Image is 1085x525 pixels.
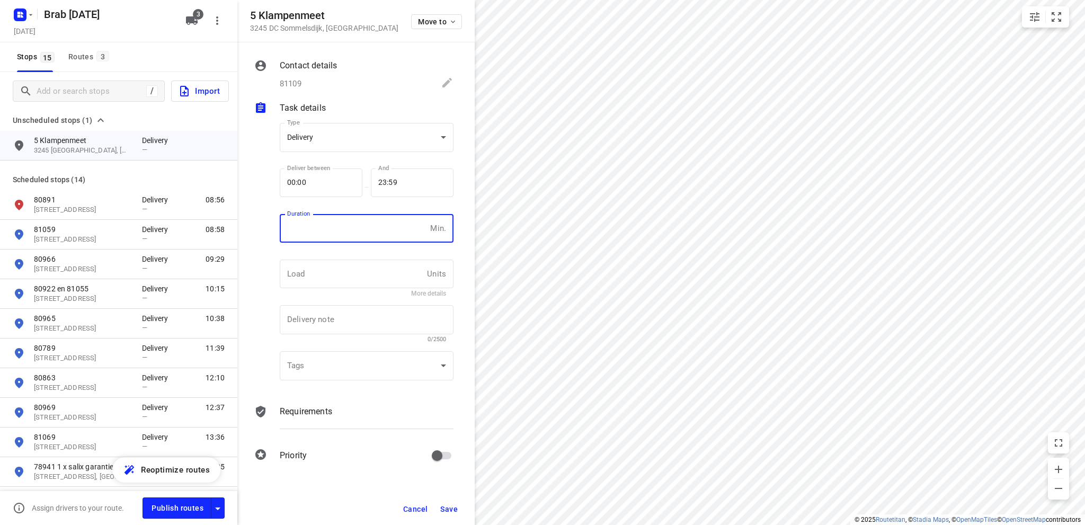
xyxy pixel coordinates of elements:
[30,179,34,189] div: 3
[142,264,147,272] span: —
[956,516,997,523] a: OpenMapTiles
[142,402,174,413] p: Delivery
[485,264,689,274] p: Delivery
[51,85,572,95] p: Otweg
[34,461,131,472] p: 78941 1 x salix garantie
[34,472,131,482] p: 28 Maaslandhoeven, 5244 GS, Rosmalen, NL
[51,125,477,136] p: 39 Hertogenstraat, Mijdrecht
[34,294,131,304] p: Kloosterstraat 27, 4861PA, Chaam, NL
[855,516,1081,523] li: © 2025 , © , © © contributors
[427,268,446,280] p: Units
[485,293,689,304] p: Delivery
[51,233,477,244] p: 81061 en 81072
[30,357,34,367] div: 9
[13,470,1072,483] p: Shift: 08:00 - 14:19
[40,52,55,63] span: 15
[430,223,446,235] p: Min.
[142,313,174,324] p: Delivery
[206,343,225,353] span: 11:39
[142,205,147,213] span: —
[51,392,477,403] p: Vijverweg 12, Bloemendaal
[428,336,446,343] span: 0/2500
[485,185,491,193] span: —
[287,133,437,143] div: Delivery
[254,405,453,437] div: Requirements
[418,17,457,26] span: Move to
[30,268,34,278] div: 6
[587,84,1066,95] span: 08:00
[13,449,1072,466] h5: Project: Utrecht [DATE]
[485,204,689,215] p: Delivery
[30,120,34,130] div: 1
[51,203,477,214] p: 80879
[51,174,477,184] p: 80875
[146,85,158,97] div: /
[206,432,225,442] span: 13:36
[34,264,131,274] p: Beukenlaan 1, 5161TR, Sprang-capelle, NL
[1047,327,1066,338] span: 12:27
[51,381,477,392] p: 80888 en 80888
[485,145,689,156] p: Delivery
[34,413,131,423] p: Hemonystraat 2, 5721VP, Asten, NL
[399,500,432,519] button: Cancel
[34,372,131,383] p: 80863
[8,114,109,127] button: Unscheduled stops (1)
[206,372,225,383] span: 12:10
[142,432,174,442] p: Delivery
[254,102,453,117] div: Task details
[34,135,131,146] p: 5 Klampenmeet
[485,353,689,363] p: Delivery
[485,126,491,134] span: —
[587,96,1066,106] p: Departure time
[51,95,572,106] p: [GEOGRAPHIC_DATA], [GEOGRAPHIC_DATA]
[1002,516,1046,523] a: OpenStreetMap
[30,149,34,159] div: 2
[485,245,491,253] span: —
[206,194,225,205] span: 08:56
[96,51,109,61] span: 3
[280,59,337,72] p: Contact details
[206,224,225,235] span: 08:58
[142,372,174,383] p: Delivery
[34,235,131,245] p: 8 Brasem, 4941 SE, Raamsdonksveer, NL
[178,84,220,98] span: Import
[51,114,477,125] p: 81067
[143,497,211,518] button: Publish routes
[51,155,477,165] p: 53 Charlotte van Montpensierlaan, Amstelveen
[250,24,398,32] p: 3245 DC Sommelsdijk , [GEOGRAPHIC_DATA]
[51,214,477,225] p: De Caascooper 46, Wormer
[485,215,491,223] span: —
[206,313,225,324] span: 10:38
[1047,209,1066,219] span: 10:04
[30,238,34,248] div: 5
[30,298,34,308] div: 7
[142,294,147,302] span: —
[142,413,147,421] span: —
[411,14,462,29] button: Move to
[13,114,92,127] span: Unscheduled stops (1)
[485,115,689,126] p: Delivery
[34,313,131,324] p: 80965
[206,283,225,294] span: 10:15
[280,78,301,90] p: 81109
[1047,268,1066,279] span: 11:21
[171,81,229,102] button: Import
[34,205,131,215] p: Vedelring 51, 4876EK, Etten-leur, NL
[34,283,131,294] p: 80922 en 81055
[913,516,949,523] a: Stadia Maps
[181,10,202,31] button: 3
[485,323,689,334] p: Delivery
[142,194,174,205] p: Delivery
[587,422,1066,433] p: Completion time
[34,146,131,156] p: 3245 [GEOGRAPHIC_DATA], [GEOGRAPHIC_DATA], [GEOGRAPHIC_DATA]
[51,273,477,284] p: [STREET_ADDRESS]
[51,411,572,422] p: Otweg
[1047,179,1066,190] span: 09:40
[34,224,131,235] p: 81059
[142,353,147,361] span: —
[1024,6,1045,28] button: Map settings
[141,463,210,477] span: Reoptimize routes
[51,144,477,155] p: 81058
[34,254,131,264] p: 80966
[165,81,229,102] a: Import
